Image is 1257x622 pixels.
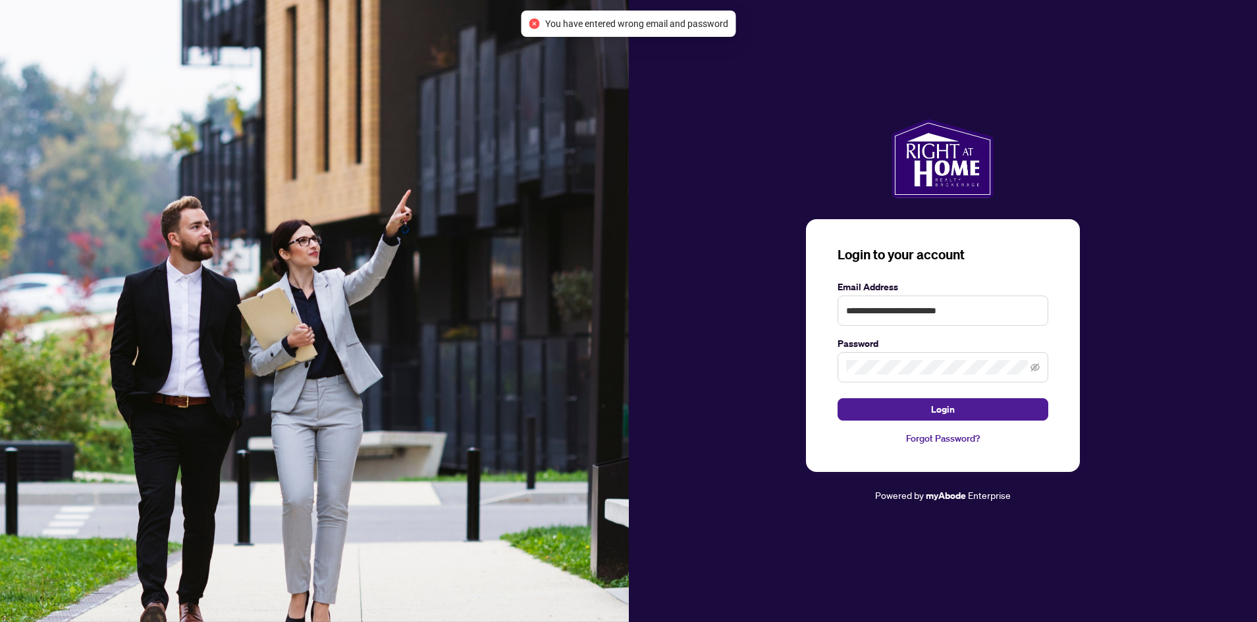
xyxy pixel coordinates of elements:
a: Forgot Password? [838,431,1048,446]
label: Password [838,336,1048,351]
span: eye-invisible [1030,363,1040,372]
label: Email Address [838,280,1048,294]
button: Login [838,398,1048,421]
span: Powered by [875,489,924,501]
span: You have entered wrong email and password [545,16,728,31]
h3: Login to your account [838,246,1048,264]
span: Login [931,399,955,420]
span: close-circle [529,18,540,29]
span: Enterprise [968,489,1011,501]
a: myAbode [926,488,966,503]
img: ma-logo [892,119,994,198]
